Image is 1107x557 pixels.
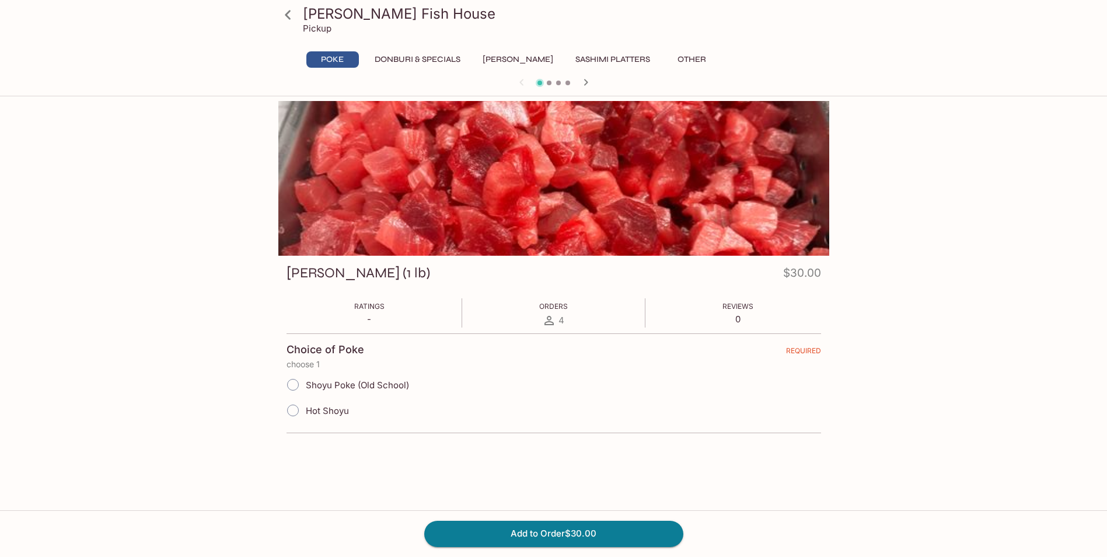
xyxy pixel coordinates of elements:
span: Shoyu Poke (Old School) [306,380,409,391]
span: Reviews [722,302,753,311]
h3: [PERSON_NAME] Fish House [303,5,825,23]
p: - [354,314,385,325]
span: Ratings [354,302,385,311]
button: Other [666,51,718,68]
button: Poke [306,51,359,68]
button: Sashimi Platters [569,51,656,68]
h4: Choice of Poke [287,343,364,356]
button: Donburi & Specials [368,51,467,68]
span: REQUIRED [786,346,821,360]
button: Add to Order$30.00 [424,521,683,546]
div: Ahi Poke (1 lb) [278,101,829,256]
h3: [PERSON_NAME] (1 lb) [287,264,430,282]
p: 0 [722,314,753,325]
span: 4 [558,315,564,326]
p: Pickup [303,23,331,34]
p: choose 1 [287,360,821,369]
span: Hot Shoyu [306,405,349,416]
button: [PERSON_NAME] [476,51,560,68]
h4: $30.00 [783,264,821,287]
span: Orders [539,302,568,311]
